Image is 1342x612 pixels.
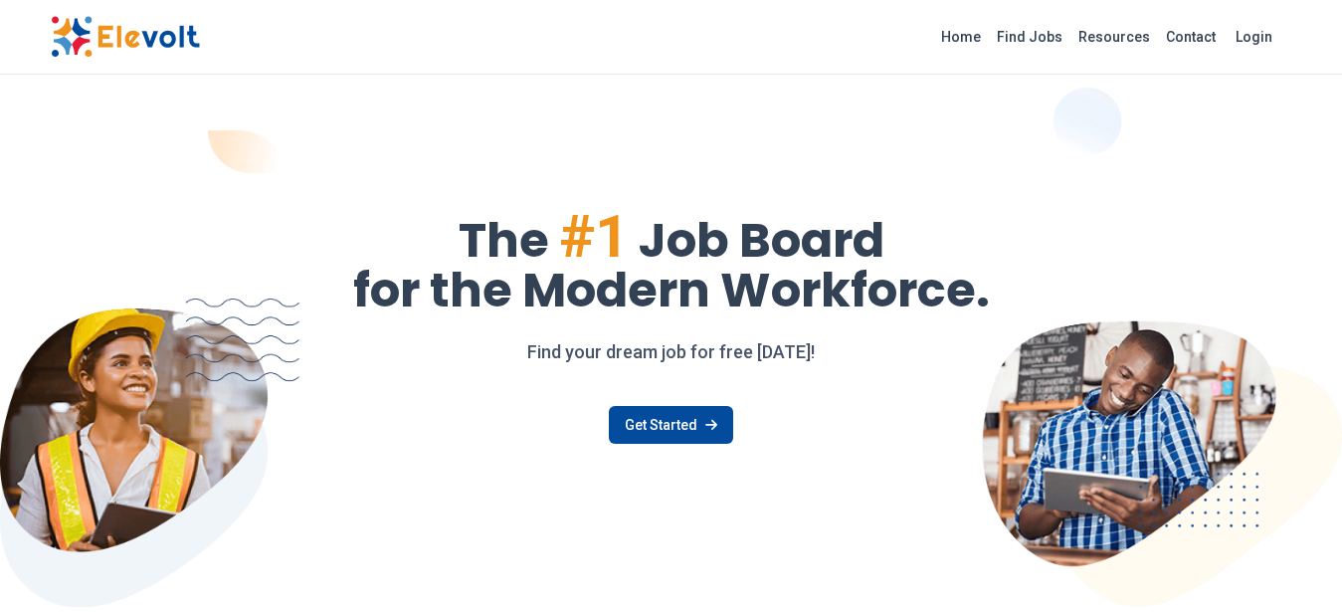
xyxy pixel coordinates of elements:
[933,21,989,53] a: Home
[1158,21,1224,53] a: Contact
[989,21,1070,53] a: Find Jobs
[1070,21,1158,53] a: Resources
[51,16,200,58] img: Elevolt
[559,201,629,272] span: #1
[1224,17,1284,57] a: Login
[609,406,733,444] a: Get Started
[51,338,1292,366] p: Find your dream job for free [DATE]!
[51,207,1292,314] h1: The Job Board for the Modern Workforce.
